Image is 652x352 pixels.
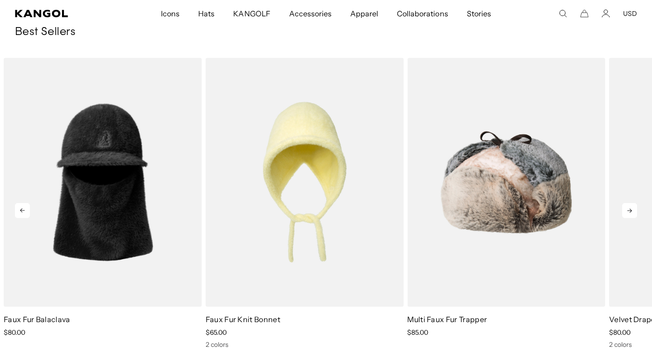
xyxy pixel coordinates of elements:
[4,58,202,307] img: Faux Fur Balaclava
[4,328,25,337] span: $80.00
[559,9,567,18] summary: Search here
[609,328,631,337] span: $80.00
[602,9,610,18] a: Account
[407,58,605,307] img: Multi Faux Fur Trapper
[403,58,605,349] div: 5 of 5
[206,328,227,337] span: $65.00
[15,10,106,17] a: Kangol
[623,9,637,18] button: USD
[206,58,404,307] img: Faux Fur Knit Bonnet
[4,315,70,324] a: Faux Fur Balaclava
[202,58,404,349] div: 4 of 5
[15,25,637,39] h3: Best Sellers
[407,315,487,324] a: Multi Faux Fur Trapper
[580,9,589,18] button: Cart
[206,340,404,349] div: 2 colors
[206,315,280,324] a: Faux Fur Knit Bonnet
[407,328,428,337] span: $85.00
